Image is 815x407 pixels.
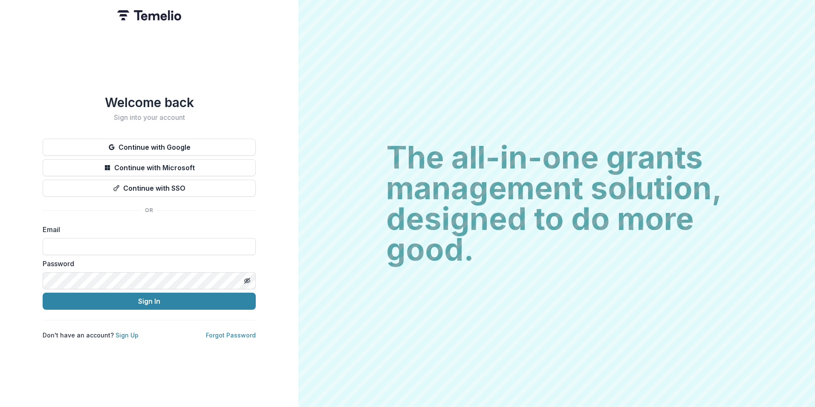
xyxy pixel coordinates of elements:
img: Temelio [117,10,181,20]
p: Don't have an account? [43,331,139,340]
button: Continue with SSO [43,180,256,197]
label: Email [43,224,251,235]
button: Sign In [43,293,256,310]
h2: Sign into your account [43,113,256,122]
h1: Welcome back [43,95,256,110]
a: Sign Up [116,331,139,339]
label: Password [43,259,251,269]
a: Forgot Password [206,331,256,339]
button: Continue with Google [43,139,256,156]
button: Toggle password visibility [240,274,254,288]
button: Continue with Microsoft [43,159,256,176]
